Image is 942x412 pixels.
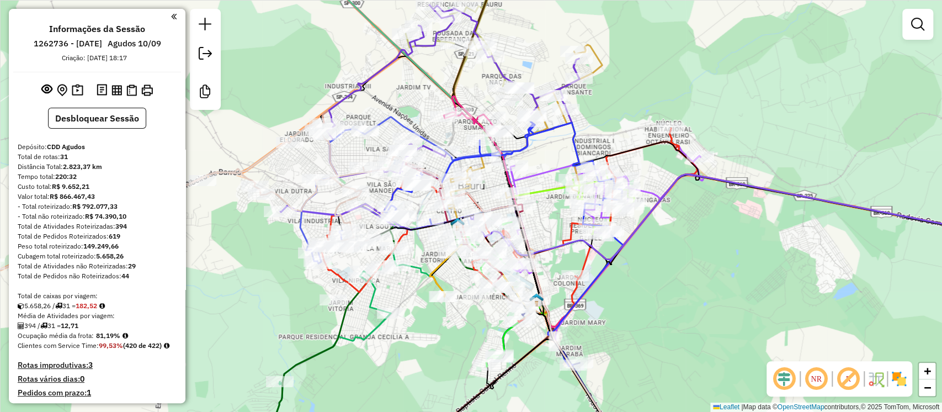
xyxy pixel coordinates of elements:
[52,182,89,191] strong: R$ 9.652,21
[194,13,216,38] a: Nova sessão e pesquisa
[491,260,518,271] div: Atividade não roteirizada - LASESA - RESTAURANTE
[505,82,533,93] div: Atividade não roteirizada - RODRIGO DE CARVALHO
[518,110,546,122] div: Atividade não roteirizada - RUBENS PEREIRA LIMA
[39,81,55,99] button: Exibir sessão original
[403,180,431,191] div: Atividade não roteirizada - WANUIR DOA SANTOS ME
[388,145,416,156] div: Atividade não roteirizada - VANDERLEI DE SOUZA B
[907,13,929,35] a: Exibir filtros
[96,252,124,260] strong: 5.658,26
[88,360,93,370] strong: 3
[48,108,146,129] button: Desbloquear Sessão
[18,221,177,231] div: Total de Atividades Roteirizadas:
[57,53,131,63] div: Criação: [DATE] 18:17
[924,381,931,394] span: −
[108,39,161,49] h6: Agudos 10/09
[395,165,423,176] div: Atividade não roteirizada - MEDEIROS E PEREIRA L
[47,142,85,151] strong: CDD Agudos
[428,230,455,241] div: Atividade não roteirizada - CARDIAL e
[123,341,162,350] strong: (420 de 422)
[55,82,70,99] button: Centralizar mapa no depósito ou ponto de apoio
[18,388,91,398] h4: Pedidos com prazo:
[352,125,379,136] div: Atividade não roteirizada - AVO COMERCIO DE ALIM
[18,182,177,192] div: Custo total:
[18,303,24,309] i: Cubagem total roteirizado
[18,241,177,251] div: Peso total roteirizado:
[385,200,413,212] div: Atividade não roteirizada - APARECIDO PIRES DOS
[485,125,513,136] div: Atividade não roteirizada - 59.113.989 JOAO VICTOR TEIXEIRA RODRIGUE
[99,303,105,309] i: Meta Caixas/viagem: 260,20 Diferença: -77,68
[443,225,471,236] div: Atividade não roteirizada - MARCIA e MARO RESTAU
[94,82,109,99] button: Logs desbloquear sessão
[83,242,119,250] strong: 149.249,66
[99,341,123,350] strong: 99,53%
[402,179,430,191] div: Atividade não roteirizada - WANUIR DOA SANTOS ME
[70,82,86,99] button: Painel de Sugestão
[381,210,408,221] div: Atividade não roteirizada - ADALBERTO BENEDITO D
[381,210,409,221] div: Atividade não roteirizada - ADALBERTO BENEDITO D
[387,145,415,156] div: Atividade não roteirizada - VANDERLEI DE SOUZA B
[49,24,145,34] h4: Informações da Sessão
[171,10,177,23] a: Clique aqui para minimizar o painel
[486,125,514,136] div: Atividade não roteirizada - 59.113.989 JOAO VICTOR TEIXEIRA RODRIGUE
[18,231,177,241] div: Total de Pedidos Roteirizados:
[403,179,431,191] div: Atividade não roteirizada - WANUIR DOA SANTOS ME
[115,222,127,230] strong: 394
[504,82,532,93] div: Atividade não roteirizada - RODRIGO DE CARVALHO
[388,210,416,221] div: Atividade não roteirizada - TREM BEER
[55,172,77,181] strong: 220:32
[18,251,177,261] div: Cubagem total roteirizado:
[919,379,935,396] a: Zoom out
[18,311,177,321] div: Média de Atividades por viagem:
[404,176,432,187] div: Atividade não roteirizada - RUEDA E PEREIRA LTDA
[72,202,118,210] strong: R$ 792.077,33
[87,388,91,398] strong: 1
[194,43,216,67] a: Exportar sessão
[194,81,216,105] a: Criar modelo
[18,172,177,182] div: Tempo total:
[18,321,177,331] div: 394 / 31 =
[390,145,417,156] div: Atividade não roteirizada - VANDERLEI DE SOUZA B
[18,192,177,202] div: Valor total:
[599,193,627,204] div: Atividade não roteirizada - CLAUDIO CALDATO LOUZ
[18,152,177,162] div: Total de rotas:
[124,82,139,98] button: Visualizar Romaneio
[449,245,477,256] div: Atividade não roteirizada - F.B.OLIVEIRA COMERCI
[40,323,47,329] i: Total de rotas
[18,261,177,271] div: Total de Atividades não Roteirizadas:
[320,294,347,305] div: Atividade não roteirizada - 50.037.822 CASSIANO
[18,361,177,370] h4: Rotas improdutivas:
[478,112,505,123] div: Atividade não roteirizada - CELIO VIEIRA LAVRAS
[128,262,136,270] strong: 29
[398,150,426,161] div: Atividade não roteirizada - PETISCARIA
[507,82,534,93] div: Atividade não roteirizada - RODRIGO DE CARVALHO
[924,364,931,378] span: +
[18,323,24,329] i: Total de Atividades
[496,95,523,106] div: Atividade não roteirizada - LUCIMARA R COSTA MER
[389,210,417,221] div: Atividade não roteirizada - TREM BEER
[529,293,544,307] img: 617 UDC Light Bauru
[919,363,935,379] a: Zoom in
[710,403,942,412] div: Map data © contributors,© 2025 TomTom, Microsoft
[18,291,177,301] div: Total de caixas por viagem:
[18,341,99,350] span: Clientes com Service Time:
[392,133,420,144] div: Atividade não roteirizada - RENATO AUGUSTO AZZI
[61,321,78,330] strong: 12,71
[18,271,177,281] div: Total de Pedidos não Roteirizados:
[18,402,177,411] h4: Clientes Priorizados NR:
[109,232,120,240] strong: 619
[445,108,472,119] div: Atividade não roteirizada - 48.623.593 FRANCIELLY BEATRIZ BIZERRA DO
[109,82,124,97] button: Visualizar relatório de Roteirização
[890,370,908,388] img: Exibir/Ocultar setores
[462,288,490,299] div: Atividade não roteirizada - CELIO Y. KAMEO MARMI
[18,142,177,152] div: Depósito:
[507,83,534,94] div: Atividade não roteirizada - RODRIGO DE CARVALHO
[18,301,177,311] div: 5.658,26 / 31 =
[439,247,466,258] div: Atividade não roteirizada - RESTAURANTE TOKYO
[519,110,547,122] div: Atividade não roteirizada - RUBENS PEREIRA LIMA
[96,331,120,340] strong: 81,19%
[18,162,177,172] div: Distância Total:
[164,342,169,349] em: Rotas cross docking consideradas
[540,90,568,101] div: Atividade não roteirizada - JOAO BENEDITO DIANES
[55,303,62,309] i: Total de rotas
